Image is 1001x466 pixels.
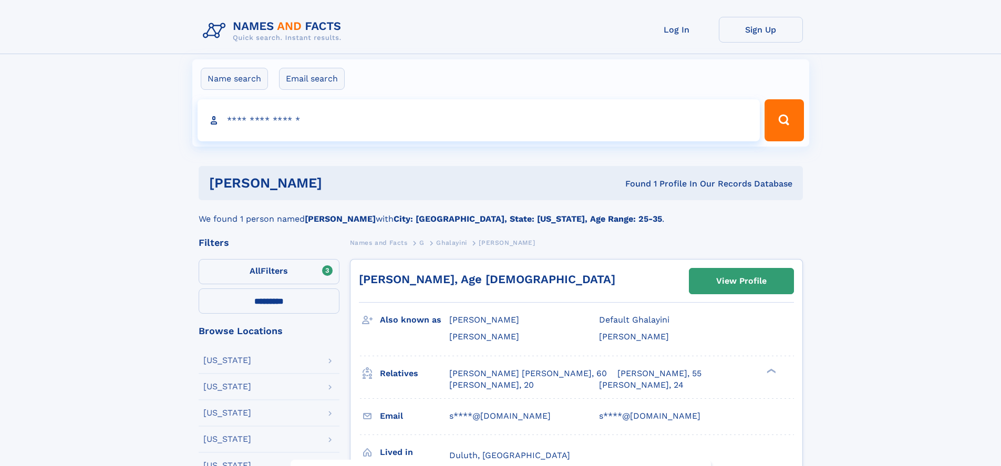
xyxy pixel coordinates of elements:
[719,17,803,43] a: Sign Up
[201,68,268,90] label: Name search
[419,236,425,249] a: G
[199,259,339,284] label: Filters
[203,382,251,391] div: [US_STATE]
[380,311,449,329] h3: Also known as
[436,236,467,249] a: Ghalayini
[716,269,767,293] div: View Profile
[765,99,803,141] button: Search Button
[449,450,570,460] span: Duluth, [GEOGRAPHIC_DATA]
[449,368,607,379] a: [PERSON_NAME] [PERSON_NAME], 60
[394,214,662,224] b: City: [GEOGRAPHIC_DATA], State: [US_STATE], Age Range: 25-35
[449,332,519,341] span: [PERSON_NAME]
[764,367,777,374] div: ❯
[203,356,251,365] div: [US_STATE]
[305,214,376,224] b: [PERSON_NAME]
[419,239,425,246] span: G
[279,68,345,90] label: Email search
[250,266,261,276] span: All
[203,409,251,417] div: [US_STATE]
[479,239,535,246] span: [PERSON_NAME]
[617,368,701,379] a: [PERSON_NAME], 55
[599,379,684,391] a: [PERSON_NAME], 24
[199,17,350,45] img: Logo Names and Facts
[209,177,474,190] h1: [PERSON_NAME]
[689,268,793,294] a: View Profile
[350,236,408,249] a: Names and Facts
[635,17,719,43] a: Log In
[380,365,449,382] h3: Relatives
[198,99,760,141] input: search input
[436,239,467,246] span: Ghalayini
[449,379,534,391] a: [PERSON_NAME], 20
[199,200,803,225] div: We found 1 person named with .
[359,273,615,286] a: [PERSON_NAME], Age [DEMOGRAPHIC_DATA]
[380,443,449,461] h3: Lived in
[599,332,669,341] span: [PERSON_NAME]
[203,435,251,443] div: [US_STATE]
[199,238,339,247] div: Filters
[380,407,449,425] h3: Email
[449,315,519,325] span: [PERSON_NAME]
[199,326,339,336] div: Browse Locations
[599,315,669,325] span: Default Ghalayini
[473,178,792,190] div: Found 1 Profile In Our Records Database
